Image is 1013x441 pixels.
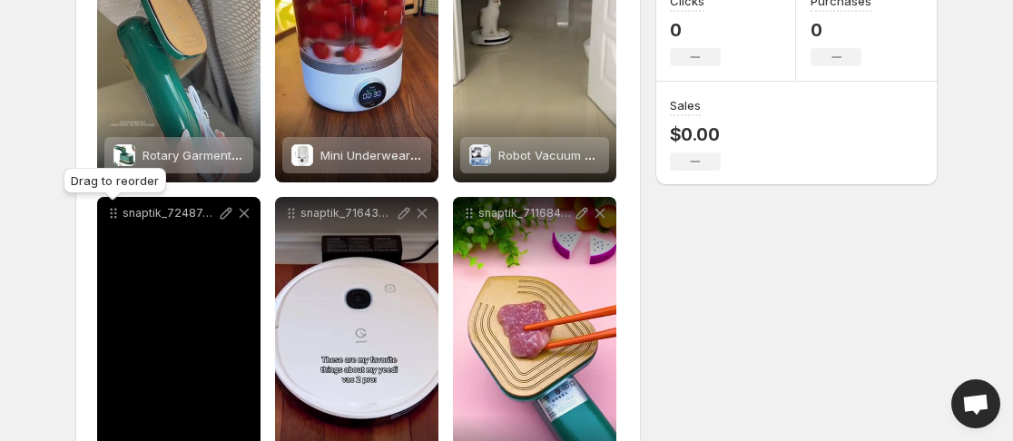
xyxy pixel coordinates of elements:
[291,144,313,166] img: Mini Underwear Washer Rechargeable
[498,148,630,162] span: Robot Vacuum Cleaner
[811,19,871,41] p: 0
[670,123,721,145] p: $0.00
[123,206,217,220] p: snaptik_7248748918857665798
[300,206,395,220] p: snaptik_7164333229414173978
[469,144,491,166] img: Robot Vacuum Cleaner
[670,19,721,41] p: 0
[320,148,541,162] span: Mini Underwear Washer Rechargeable
[143,148,257,162] span: Rotary Garment Iron
[670,96,701,114] h3: Sales
[951,379,1000,428] a: Open chat
[478,206,573,220] p: snaptik_7116843306591587610
[113,144,135,166] img: Rotary Garment Iron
